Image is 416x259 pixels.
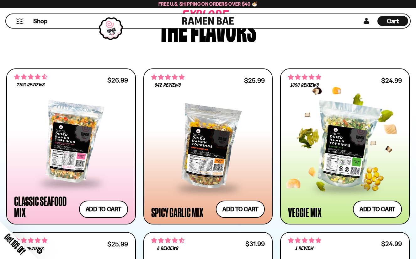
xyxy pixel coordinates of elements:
[377,14,408,28] a: Cart
[151,73,184,81] span: 4.75 stars
[143,68,273,224] a: 4.75 stars 942 reviews $25.99 Spicy Garlic Mix Add to cart
[381,241,402,247] div: $24.99
[79,201,128,218] button: Add to cart
[155,83,181,88] span: 942 reviews
[14,73,47,81] span: 4.68 stars
[381,78,402,84] div: $24.99
[36,248,43,254] button: Close teaser
[288,236,321,245] span: 5.00 stars
[151,236,184,245] span: 4.62 stars
[280,68,410,224] a: 4.76 stars 1393 reviews $24.99 Veggie Mix Add to cart
[291,83,319,88] span: 1393 reviews
[216,201,265,218] button: Add to cart
[107,241,128,247] div: $25.99
[15,19,24,24] button: Mobile Menu Trigger
[288,207,322,218] div: Veggie Mix
[288,73,321,81] span: 4.76 stars
[190,13,256,43] div: flavors
[158,1,258,7] span: Free U.S. Shipping on Orders over $40 🍜
[14,195,76,218] div: Classic Seafood Mix
[33,16,47,26] a: Shop
[244,78,265,84] div: $25.99
[151,207,203,218] div: Spicy Garlic Mix
[107,77,128,83] div: $26.99
[6,68,136,224] a: 4.68 stars 2793 reviews $26.99 Classic Seafood Mix Add to cart
[3,232,27,256] span: Get 10% Off
[160,13,187,43] div: The
[387,17,399,25] span: Cart
[33,17,47,25] span: Shop
[353,201,402,218] button: Add to cart
[17,83,45,88] span: 2793 reviews
[245,241,265,247] div: $31.99
[157,246,179,251] span: 8 reviews
[296,246,314,251] span: 1 review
